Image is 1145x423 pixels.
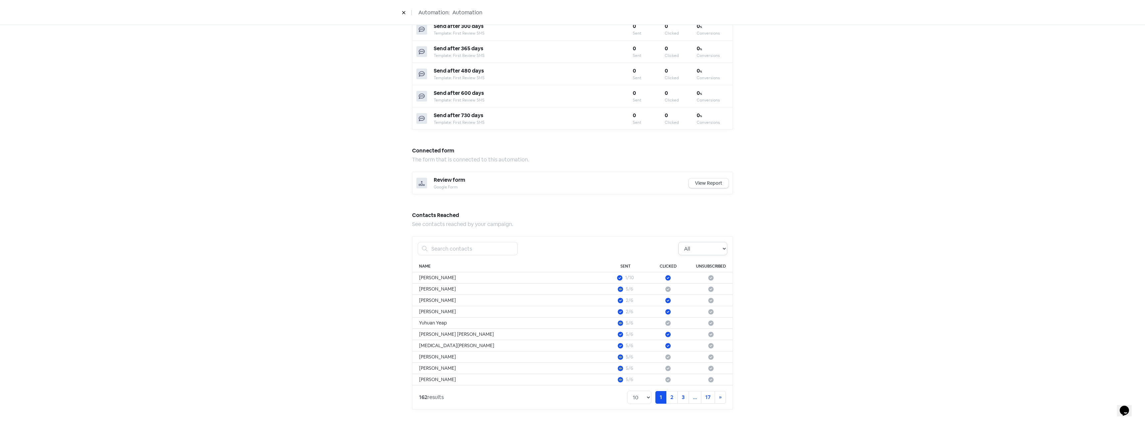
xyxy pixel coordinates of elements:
[697,112,702,119] b: 0
[700,114,702,118] span: %
[412,340,604,351] td: [MEDICAL_DATA][PERSON_NAME]
[700,48,702,51] span: %
[626,353,633,360] div: 5/6
[633,112,636,119] b: 0
[633,30,665,36] div: Sent
[633,90,636,97] b: 0
[697,23,702,30] b: 0
[434,23,484,30] span: Send after 300 days
[701,391,715,404] a: 17
[427,242,518,255] input: Search contacts
[412,374,604,385] td: [PERSON_NAME]
[665,75,697,81] div: Clicked
[434,112,483,119] span: Send after 730 days
[647,261,689,272] th: Clicked
[665,23,668,30] b: 0
[434,67,484,74] span: Send after 480 days
[633,53,665,59] div: Sent
[697,30,729,36] div: Conversions
[412,146,733,156] h5: Connected form
[697,45,702,52] b: 0
[412,210,733,220] h5: Contacts Reached
[626,376,633,383] div: 5/6
[434,176,465,183] span: Review form
[434,30,633,36] div: Template: First Review SMS
[697,75,729,81] div: Conversions
[700,25,702,29] span: %
[434,90,484,97] span: Send after 600 days
[665,97,697,103] div: Clicked
[633,119,665,125] div: Sent
[412,351,604,363] td: [PERSON_NAME]
[434,45,483,52] span: Send after 365 days
[689,178,729,188] a: View Report
[626,342,633,349] div: 5/6
[626,308,633,315] div: 2/6
[633,97,665,103] div: Sent
[1117,396,1138,416] iframe: chat widget
[434,75,633,81] div: Template: First Review SMS
[626,319,633,326] div: 5/6
[412,261,604,272] th: Name
[665,67,668,74] b: 0
[412,329,604,340] td: [PERSON_NAME] [PERSON_NAME]
[626,365,633,372] div: 5/6
[419,393,444,401] div: results
[700,70,702,73] span: %
[412,220,733,228] div: See contacts reached by your campaign.
[697,67,702,74] b: 0
[719,394,722,401] span: »
[655,391,666,404] a: 1
[697,97,729,103] div: Conversions
[689,261,733,272] th: Unsubscribed
[434,184,689,190] div: Google Form
[419,394,427,401] strong: 162
[412,272,604,284] td: [PERSON_NAME]
[665,53,697,59] div: Clicked
[412,317,604,329] td: Yuhuan Yeap
[626,297,633,304] div: 2/6
[434,97,633,103] div: Template: First Review SMS
[625,274,634,281] div: 1/10
[665,30,697,36] div: Clicked
[665,45,668,52] b: 0
[689,391,701,404] a: ...
[412,363,604,374] td: [PERSON_NAME]
[633,23,636,30] b: 0
[666,391,678,404] a: 2
[665,90,668,97] b: 0
[697,53,729,59] div: Conversions
[626,286,633,293] div: 5/6
[677,391,689,404] a: 3
[633,45,636,52] b: 0
[412,284,604,295] td: [PERSON_NAME]
[697,119,729,125] div: Conversions
[715,391,726,404] a: Next
[626,331,633,338] div: 5/6
[434,119,633,125] div: Template: First Review SMS
[418,9,450,17] span: Automation:
[700,92,702,96] span: %
[665,119,697,125] div: Clicked
[665,112,668,119] b: 0
[633,75,665,81] div: Sent
[604,261,647,272] th: Sent
[697,90,702,97] b: 0
[412,306,604,317] td: [PERSON_NAME]
[633,67,636,74] b: 0
[412,295,604,306] td: [PERSON_NAME]
[412,156,733,164] div: The form that is connected to this automation.
[434,53,633,59] div: Template: First Review SMS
